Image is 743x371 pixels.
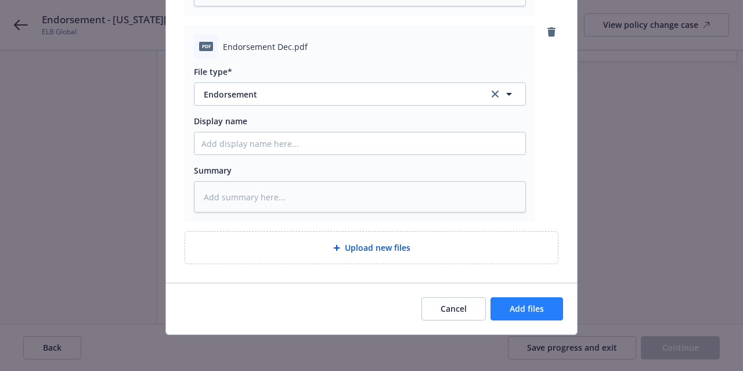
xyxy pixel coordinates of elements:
[194,82,526,106] button: Endorsementclear selection
[185,231,558,264] div: Upload new files
[204,88,473,100] span: Endorsement
[510,303,544,314] span: Add files
[194,66,232,77] span: File type*
[345,242,410,254] span: Upload new files
[544,25,558,39] a: remove
[490,297,563,320] button: Add files
[421,297,486,320] button: Cancel
[223,41,308,53] span: Endorsement Dec.pdf
[194,165,232,176] span: Summary
[194,132,525,154] input: Add display name here...
[194,116,247,127] span: Display name
[488,87,502,101] a: clear selection
[199,42,213,51] span: pdf
[441,303,467,314] span: Cancel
